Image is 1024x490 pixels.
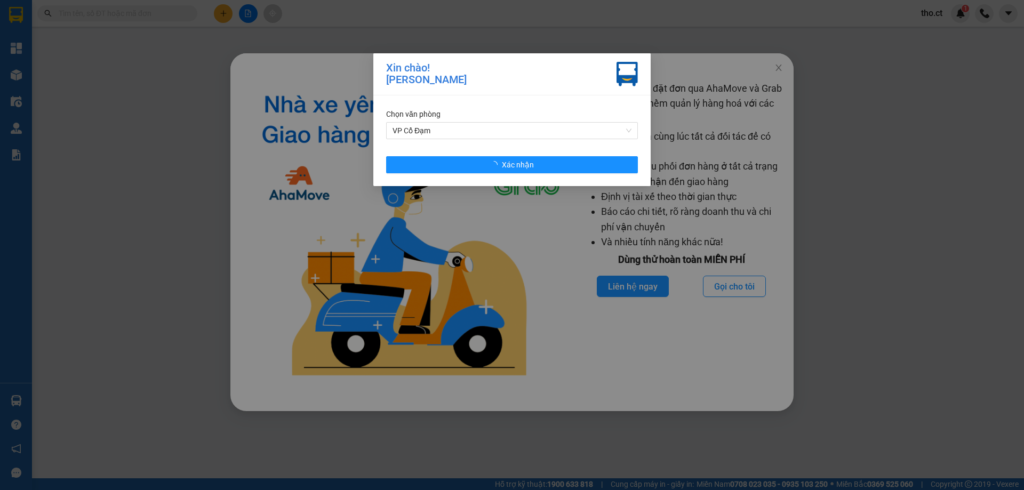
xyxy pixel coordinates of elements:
[386,62,467,86] div: Xin chào! [PERSON_NAME]
[490,161,502,168] span: loading
[617,62,638,86] img: vxr-icon
[386,156,638,173] button: Xác nhận
[386,108,638,120] div: Chọn văn phòng
[502,159,534,171] span: Xác nhận
[393,123,631,139] span: VP Cổ Đạm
